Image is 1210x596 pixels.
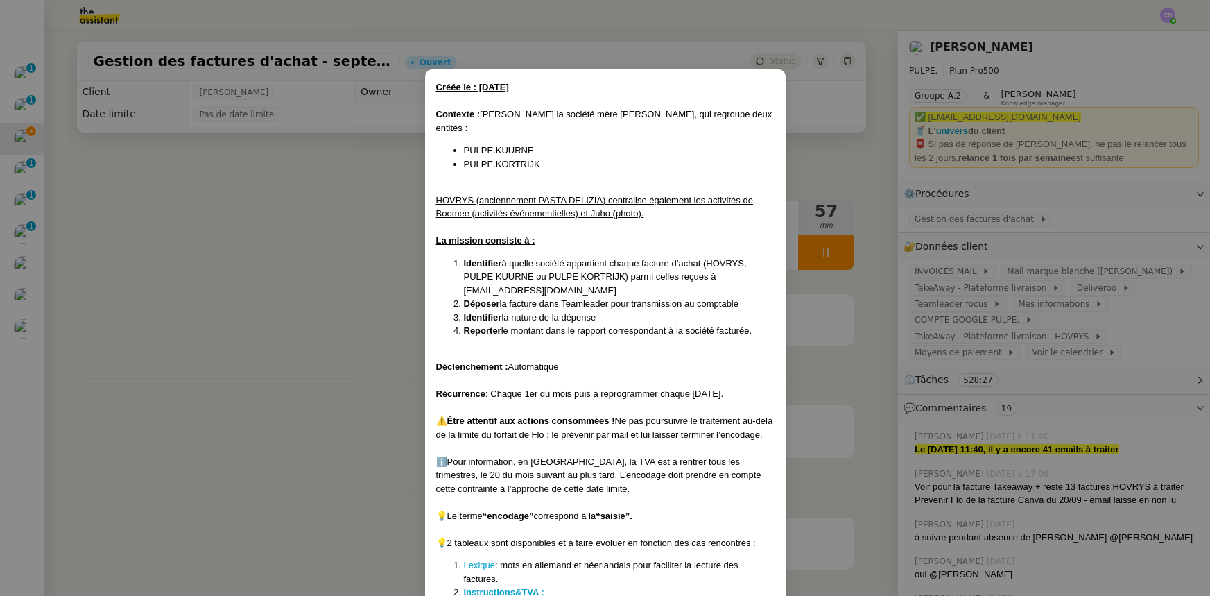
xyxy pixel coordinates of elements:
a: Lexique [464,560,496,570]
li: PULPE.KORTRIJK [464,157,775,171]
li: : mots en allemand et néerlandais pour faciliter la lecture des factures. [464,559,775,586]
div: ⚠️ Ne pas poursuivre le traitement au-delà de la limite du forfait de Flo : le prévenir par mail ... [436,414,775,441]
u: HOVRYS (anciennement PASTA DELIZIA) centralise également les activités de Boomee (activités événe... [436,195,753,219]
div: 💡Le terme correspond à la [436,509,775,523]
div: 💡2 tableaux sont disponibles et à faire évoluer en fonction des cas rencontrés : [436,536,775,550]
u: Pour information, en [GEOGRAPHIC_DATA], la TVA est à rentrer tous les trimestres, le 20 du mois s... [436,457,761,494]
strong: Contexte : [436,109,481,119]
li: PULPE.KUURNE [464,144,775,157]
div: : Chaque 1er du mois puis à reprogrammer chaque [DATE]. [436,387,775,401]
strong: Déposer [464,298,500,309]
li: le montant dans le rapport correspondant à la société facturée. [464,324,775,338]
li: la nature de la dépense [464,311,775,325]
u: Créée le : [DATE] [436,82,509,92]
strong: “encodage” [483,511,534,521]
u: Déclenchement : [436,361,508,372]
div: Automatique [436,360,775,374]
u: Être attentif aux actions consommées ! [447,416,615,426]
u: Récurrence [436,389,486,399]
strong: Reporter [464,325,501,336]
li: la facture dans Teamleader pour transmission au comptable [464,297,775,311]
div: ℹ️ [436,455,775,496]
div: [PERSON_NAME] la société mère [PERSON_NAME], qui regroupe deux entités : [436,108,775,135]
li: à quelle société appartient chaque facture d’achat (HOVRYS, PULPE KUURNE ou PULPE KORTRIJK) parmi... [464,257,775,298]
u: La mission consiste à : [436,235,535,246]
strong: Identifier [464,258,502,269]
strong: Identifier [464,312,502,323]
strong: “saisie”. [596,511,632,521]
